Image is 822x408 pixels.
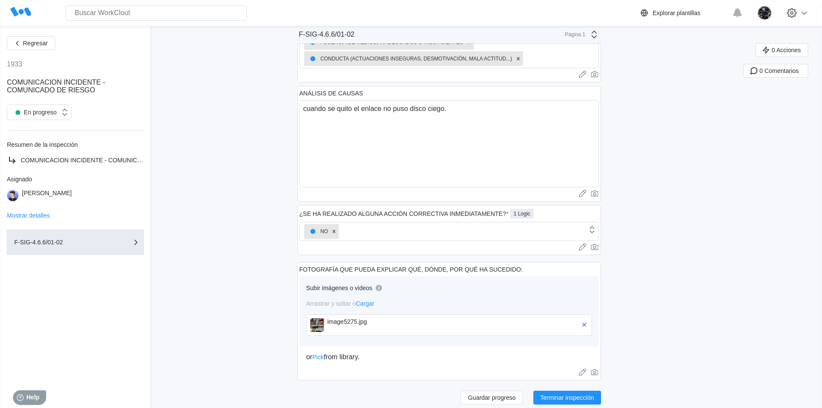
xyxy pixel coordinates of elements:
span: Pick [312,354,324,361]
span: 0 Acciones [772,47,801,53]
button: F-SIG-4.6.6/01-02 [7,230,144,255]
div: ANÁLISIS DE CAUSAS [299,90,363,97]
div: Subir imágenes o videos [306,285,372,291]
div: Resumen de la inspección [7,141,144,148]
img: image5275.jpg [310,318,324,332]
div: 1933 [7,60,22,68]
span: Cargar [356,300,375,307]
span: Terminar inspección [540,395,594,401]
img: user-5.png [7,190,19,201]
a: COMUNICACION INCIDENTE - COMUNICADO DE RIESGO [7,155,144,165]
a: Explorar plantillas [639,8,728,18]
span: COMUNICACION INCIDENTE - COMUNICADO DE RIESGO [7,79,105,94]
textarea: cuando se quito el enlace no puso disco ciego. [299,100,599,187]
div: image5275.jpg [328,318,427,325]
span: Regresar [23,40,48,46]
div: CONDUCTA (ACTUACIONES INSEGURAS, DESMOTIVACIÓN, MALA ACTITUD...) [307,53,512,65]
button: 0 Comentarios [743,64,808,78]
div: 1 Logic [510,209,534,218]
button: Mostrar detalles [7,212,50,218]
div: F-SIG-4.6.6/01-02 [299,31,355,38]
div: F-SIG-4.6.6/01-02 [14,239,101,245]
input: Buscar WorkClout [66,5,247,21]
div: Explorar plantillas [653,9,701,16]
button: Guardar progreso [460,391,523,405]
span: 0 Comentarios [759,68,799,74]
div: NO [307,225,328,237]
button: Terminar inspección [533,391,601,405]
span: Arrastrar y soltar o [306,300,375,307]
div: [PERSON_NAME] [22,190,72,201]
button: 0 Acciones [756,43,808,57]
div: or from library. [306,353,592,361]
button: Regresar [7,36,55,50]
div: En progreso [12,106,57,118]
span: COMUNICACION INCIDENTE - COMUNICADO DE RIESGO [21,157,186,164]
div: ¿SE HA REALIZADO ALGUNA ACCIÓN CORRECTIVA INMEDIATAMENTE? [299,210,509,217]
div: FOTOGRAFÍA QUE PUEDA EXPLICAR QUÉ, DÓNDE, POR QUÉ HA SUCEDIDO: [299,266,523,273]
img: 2a7a337f-28ec-44a9-9913-8eaa51124fce.jpg [757,6,772,20]
div: Asignado [7,176,144,183]
span: Guardar progreso [468,395,516,401]
div: Página 1 [564,32,586,38]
